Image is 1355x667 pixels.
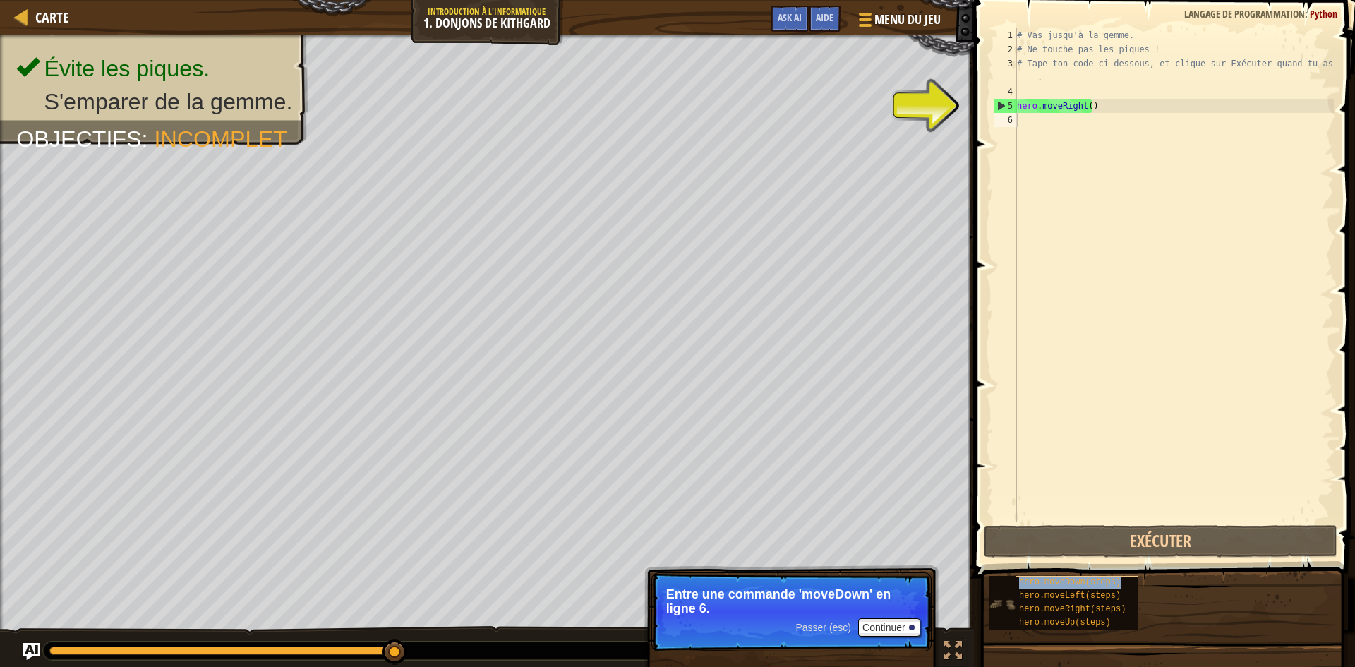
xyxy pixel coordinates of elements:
[1305,7,1310,20] span: :
[16,85,292,118] li: S'emparer de la gemme.
[155,126,287,151] span: Incomplet
[23,643,40,660] button: Ask AI
[1019,591,1121,601] span: hero.moveLeft(steps)
[795,622,851,633] span: Passer (esc)
[1019,618,1111,627] span: hero.moveUp(steps)
[16,53,292,85] li: Évite les piques.
[939,638,967,667] button: Basculer en plein écran
[44,56,210,81] span: Évite les piques.
[44,88,292,114] span: S'emparer de la gemme.
[994,56,1017,85] div: 3
[771,6,809,32] button: Ask AI
[994,99,1017,113] div: 5
[994,28,1017,42] div: 1
[994,113,1017,127] div: 6
[989,591,1016,618] img: portrait.png
[142,126,155,151] span: :
[1019,577,1121,587] span: hero.moveDown(steps)
[778,11,802,24] span: Ask AI
[816,11,833,24] span: Aide
[848,6,949,39] button: Menu du jeu
[1184,7,1305,20] span: Langage de programmation
[994,85,1017,99] div: 4
[874,11,941,29] span: Menu du jeu
[35,8,69,27] span: Carte
[16,126,141,151] span: Objectifs
[666,587,917,615] p: Entre une commande 'moveDown' en ligne 6.
[1019,604,1126,614] span: hero.moveRight(steps)
[994,42,1017,56] div: 2
[858,618,920,637] button: Continuer
[1310,7,1337,20] span: Python
[28,8,69,27] a: Carte
[984,525,1337,558] button: Exécuter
